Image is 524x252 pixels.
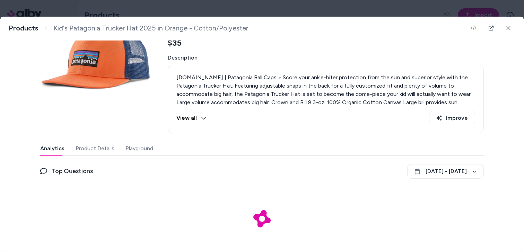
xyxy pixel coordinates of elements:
button: Product Details [76,142,114,155]
button: [DATE] - [DATE] [407,164,484,179]
span: Kid's Patagonia Trucker Hat 2025 in Orange - Cotton/Polyester [53,24,248,33]
span: Top Questions [51,166,93,176]
span: Description [168,54,484,62]
p: [DOMAIN_NAME] | Patagonia Ball Caps > Score your ankle-biter protection from the sun and superior... [176,73,475,123]
nav: breadcrumb [9,24,248,33]
a: Products [9,24,38,33]
button: Analytics [40,142,64,155]
span: $35 [168,38,182,48]
button: View all [176,111,207,125]
button: Improve [429,111,475,125]
img: patagonia-trucker-hat-kids-.jpg [40,1,151,112]
button: Playground [125,142,153,155]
